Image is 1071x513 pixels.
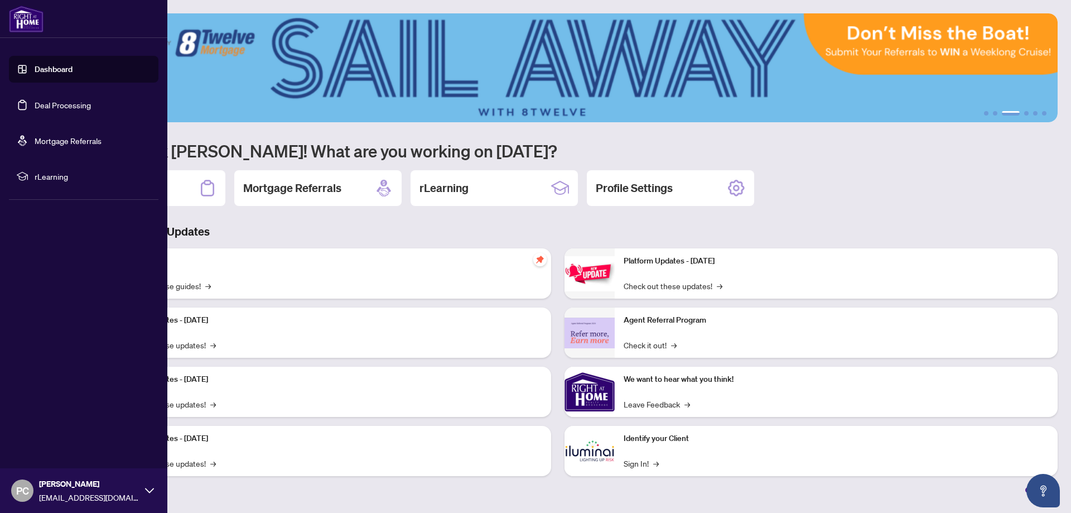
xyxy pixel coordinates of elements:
p: Platform Updates - [DATE] [624,255,1049,267]
p: Platform Updates - [DATE] [117,314,542,327]
span: → [653,457,659,469]
img: logo [9,6,44,32]
button: 3 [1002,111,1020,116]
span: → [210,457,216,469]
span: [PERSON_NAME] [39,478,139,490]
button: 1 [984,111,988,116]
a: Leave Feedback→ [624,398,690,410]
span: → [210,398,216,410]
h2: Mortgage Referrals [243,180,341,196]
span: rLearning [35,170,151,183]
img: Agent Referral Program [565,318,615,348]
span: → [205,280,211,292]
a: Sign In!→ [624,457,659,469]
h1: Welcome back [PERSON_NAME]! What are you working on [DATE]? [58,140,1058,161]
img: Slide 2 [58,13,1058,122]
p: Identify your Client [624,433,1049,445]
span: PC [16,483,29,498]
span: → [717,280,722,292]
h3: Brokerage & Industry Updates [58,224,1058,239]
p: Agent Referral Program [624,314,1049,327]
a: Check out these updates!→ [624,280,722,292]
img: We want to hear what you think! [565,367,615,417]
span: → [210,339,216,351]
button: Open asap [1026,474,1060,507]
a: Check it out!→ [624,339,677,351]
button: 5 [1033,111,1038,116]
img: Identify your Client [565,426,615,476]
button: 6 [1042,111,1046,116]
p: Platform Updates - [DATE] [117,373,542,386]
span: pushpin [533,253,547,266]
h2: rLearning [419,180,469,196]
a: Dashboard [35,64,73,74]
p: Self-Help [117,255,542,267]
img: Platform Updates - June 23, 2025 [565,256,615,291]
a: Mortgage Referrals [35,136,102,146]
span: → [671,339,677,351]
p: Platform Updates - [DATE] [117,433,542,445]
a: Deal Processing [35,100,91,110]
h2: Profile Settings [596,180,673,196]
p: We want to hear what you think! [624,373,1049,386]
span: → [684,398,690,410]
button: 4 [1024,111,1029,116]
span: [EMAIL_ADDRESS][DOMAIN_NAME] [39,491,139,504]
button: 2 [993,111,997,116]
